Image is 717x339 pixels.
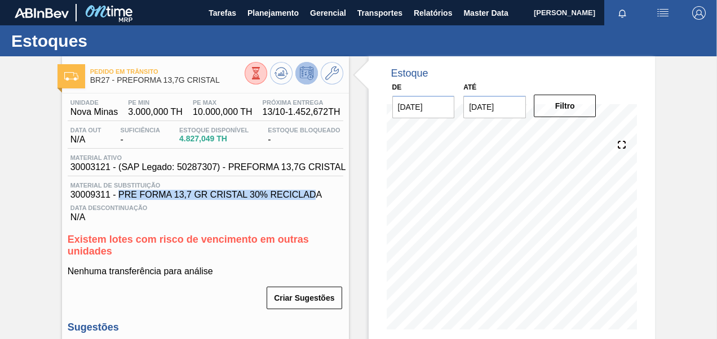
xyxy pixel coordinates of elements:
[534,95,596,117] button: Filtro
[263,107,340,117] span: 13/10 - 1.452,672 TH
[656,6,670,20] img: userActions
[463,83,476,91] label: Até
[15,8,69,18] img: TNhmsLtSVTkK8tSr43FrP2fwEKptu5GPRR3wAAAABJRU5ErkJggg==
[209,6,236,20] span: Tarefas
[357,6,402,20] span: Transportes
[193,107,253,117] span: 10.000,000 TH
[321,62,343,84] button: Ir ao Master Data / Geral
[121,127,160,133] span: Suficiência
[463,6,508,20] span: Master Data
[64,72,78,81] img: Ícone
[245,62,267,84] button: Visão Geral dos Estoques
[70,154,346,161] span: Material ativo
[68,127,104,145] div: N/A
[392,83,402,91] label: De
[692,6,706,20] img: Logout
[90,76,245,84] span: BR27 - PREFORMA 13,7G CRISTAL
[68,200,343,222] div: N/A
[310,6,346,20] span: Gerencial
[90,68,245,75] span: Pedido em Trânsito
[463,96,526,118] input: dd/mm/yyyy
[267,287,342,309] button: Criar Sugestões
[265,127,343,145] div: -
[70,190,340,200] span: 30009311 - PRE FORMA 13,7 GR CRISTAL 30% RECICLADA
[11,34,211,47] h1: Estoques
[70,162,346,172] span: 30003121 - (SAP Legado: 50287307) - PREFORMA 13,7G CRISTAL
[70,99,118,106] span: Unidade
[70,204,340,211] span: Data Descontinuação
[414,6,452,20] span: Relatórios
[268,286,343,310] div: Criar Sugestões
[68,234,309,257] span: Existem lotes com risco de vencimento em outras unidades
[295,62,318,84] button: Desprogramar Estoque
[392,96,455,118] input: dd/mm/yyyy
[128,107,183,117] span: 3.000,000 TH
[604,5,640,21] button: Notificações
[128,99,183,106] span: PE MIN
[179,135,249,143] span: 4.827,049 TH
[270,62,293,84] button: Atualizar Gráfico
[391,68,428,79] div: Estoque
[70,127,101,133] span: Data out
[263,99,340,106] span: Próxima Entrega
[193,99,253,106] span: PE MAX
[70,182,340,189] span: Material de Substituição
[68,322,343,333] h3: Sugestões
[118,127,163,145] div: -
[68,266,343,276] p: Nenhuma transferência para análise
[247,6,299,20] span: Planejamento
[70,107,118,117] span: Nova Minas
[179,127,249,133] span: Estoque Disponível
[268,127,340,133] span: Estoque Bloqueado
